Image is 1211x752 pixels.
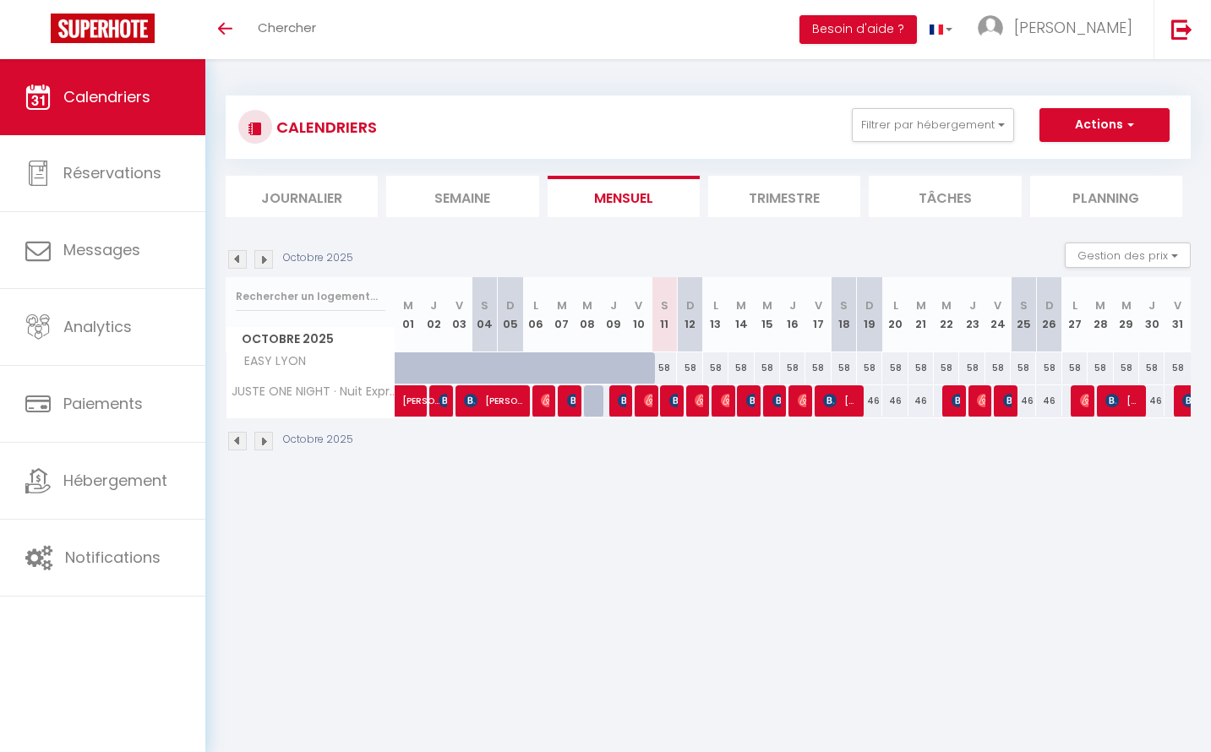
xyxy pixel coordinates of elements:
li: Journalier [226,176,378,217]
li: Semaine [386,176,538,217]
abbr: V [994,297,1001,313]
span: [PERSON_NAME] [464,384,523,417]
th: 16 [780,277,805,352]
abbr: D [865,297,874,313]
th: 17 [805,277,831,352]
th: 07 [549,277,575,352]
abbr: V [815,297,822,313]
abbr: S [840,297,848,313]
th: 19 [857,277,882,352]
span: Réservations [63,162,161,183]
abbr: J [1148,297,1155,313]
th: 15 [755,277,780,352]
th: 11 [652,277,677,352]
abbr: D [506,297,515,313]
li: Trimestre [708,176,860,217]
th: 03 [446,277,472,352]
div: 46 [908,385,934,417]
div: 58 [959,352,985,384]
abbr: M [916,297,926,313]
th: 13 [703,277,728,352]
abbr: V [635,297,642,313]
div: 58 [728,352,754,384]
span: [PERSON_NAME] [1080,384,1088,417]
span: [PERSON_NAME] [772,384,781,417]
p: Octobre 2025 [283,250,353,266]
span: [PERSON_NAME] [823,384,857,417]
span: [PERSON_NAME] [721,384,729,417]
span: [PERSON_NAME] [644,384,652,417]
abbr: L [713,297,718,313]
div: 58 [857,352,882,384]
span: Analytics [63,316,132,337]
th: 12 [677,277,702,352]
p: Octobre 2025 [283,432,353,448]
button: Gestion des prix [1065,242,1191,268]
span: [PERSON_NAME] [746,384,755,417]
div: 58 [780,352,805,384]
abbr: J [430,297,437,313]
span: JUSTE ONE NIGHT · Nuit Express - JUST ONE NIGHT - Un Escale à [GEOGRAPHIC_DATA] [229,385,398,398]
th: 24 [985,277,1011,352]
abbr: M [1095,297,1105,313]
span: [PERSON_NAME] [695,384,703,417]
div: 58 [1139,352,1165,384]
th: 20 [882,277,908,352]
th: 22 [934,277,959,352]
div: 58 [1114,352,1139,384]
div: 58 [908,352,934,384]
button: Actions [1039,108,1170,142]
abbr: M [762,297,772,313]
th: 18 [832,277,857,352]
th: 02 [421,277,446,352]
img: Super Booking [51,14,155,43]
abbr: L [1072,297,1077,313]
th: 29 [1114,277,1139,352]
abbr: J [789,297,796,313]
img: logout [1171,19,1192,40]
span: EASY LYON [229,352,310,371]
span: Calendriers [63,86,150,107]
th: 14 [728,277,754,352]
span: [PERSON_NAME] [402,376,441,408]
div: 58 [1088,352,1113,384]
div: 58 [652,352,677,384]
li: Tâches [869,176,1021,217]
span: Octobre 2025 [226,327,395,351]
div: 58 [755,352,780,384]
div: 58 [677,352,702,384]
abbr: M [736,297,746,313]
span: Paiements [63,393,143,414]
div: 58 [703,352,728,384]
div: 46 [1139,385,1165,417]
span: Chercher [258,19,316,36]
span: [PERSON_NAME] [1003,384,1012,417]
abbr: M [1121,297,1132,313]
span: Hébergement [63,470,167,491]
div: 58 [1165,352,1191,384]
div: 58 [882,352,908,384]
abbr: S [481,297,488,313]
div: 58 [832,352,857,384]
a: [PERSON_NAME] [395,385,421,417]
abbr: M [941,297,952,313]
div: 46 [1011,385,1036,417]
abbr: D [1045,297,1054,313]
span: [PERSON_NAME] [798,384,806,417]
abbr: M [582,297,592,313]
th: 06 [523,277,548,352]
span: [PERSON_NAME] [541,384,549,417]
div: 46 [1036,385,1061,417]
div: 58 [985,352,1011,384]
span: Messages [63,239,140,260]
th: 31 [1165,277,1191,352]
abbr: S [661,297,668,313]
th: 23 [959,277,985,352]
th: 08 [575,277,600,352]
div: 46 [882,385,908,417]
div: 58 [1011,352,1036,384]
th: 28 [1088,277,1113,352]
li: Mensuel [548,176,700,217]
th: 21 [908,277,934,352]
button: Besoin d'aide ? [799,15,917,44]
